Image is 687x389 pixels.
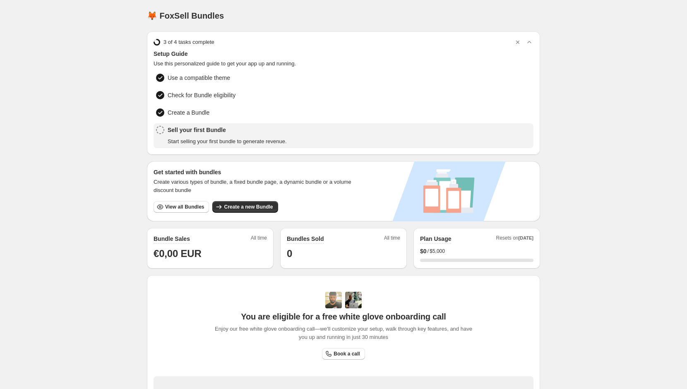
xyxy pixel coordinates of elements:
span: Check for Bundle eligibility [168,91,235,99]
span: Resets on [496,235,534,244]
span: Use this personalized guide to get your app up and running. [154,60,533,68]
span: Create a Bundle [168,108,209,117]
span: Setup Guide [154,50,533,58]
h1: €0,00 EUR [154,247,267,260]
span: Enjoy our free white glove onboarding call—we'll customize your setup, walk through key features,... [211,325,477,341]
span: Book a call [334,351,360,357]
h2: Bundle Sales [154,235,190,243]
h1: 0 [287,247,400,260]
span: $5,000 [430,248,445,255]
h3: Get started with bundles [154,168,359,176]
span: You are eligible for a free white glove onboarding call [241,312,446,322]
span: [DATE] [519,235,533,240]
img: Adi [325,292,342,308]
div: / [420,247,533,255]
img: Prakhar [345,292,362,308]
span: Create a new Bundle [224,204,273,210]
span: Sell your first Bundle [168,126,287,134]
span: Create various types of bundle, a fixed bundle page, a dynamic bundle or a volume discount bundle [154,178,359,194]
span: 3 of 4 tasks complete [163,38,214,46]
h2: Bundles Sold [287,235,324,243]
h1: 🦊 FoxSell Bundles [147,11,224,21]
span: Start selling your first bundle to generate revenue. [168,137,287,146]
span: All time [251,235,267,244]
button: Create a new Bundle [212,201,278,213]
span: $ 0 [420,247,427,255]
button: View all Bundles [154,201,209,213]
a: Book a call [322,348,365,360]
span: Use a compatible theme [168,74,230,82]
span: View all Bundles [165,204,204,210]
span: All time [384,235,400,244]
h2: Plan Usage [420,235,451,243]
